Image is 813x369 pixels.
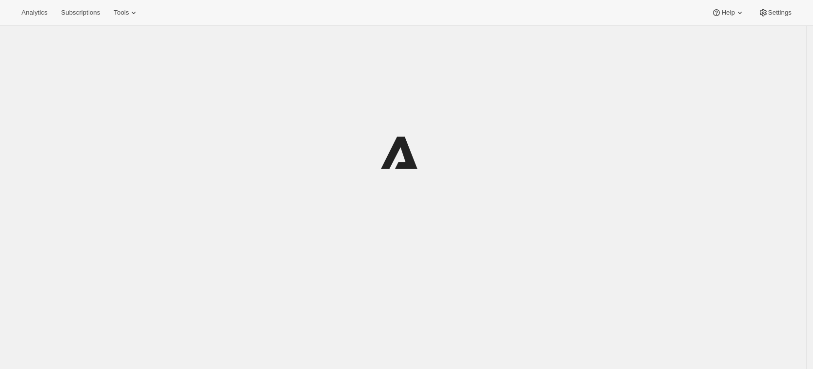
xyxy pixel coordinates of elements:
span: Settings [768,9,792,17]
span: Help [721,9,734,17]
button: Analytics [16,6,53,19]
button: Subscriptions [55,6,106,19]
span: Subscriptions [61,9,100,17]
span: Tools [114,9,129,17]
button: Settings [753,6,797,19]
button: Tools [108,6,144,19]
button: Help [706,6,750,19]
span: Analytics [21,9,47,17]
